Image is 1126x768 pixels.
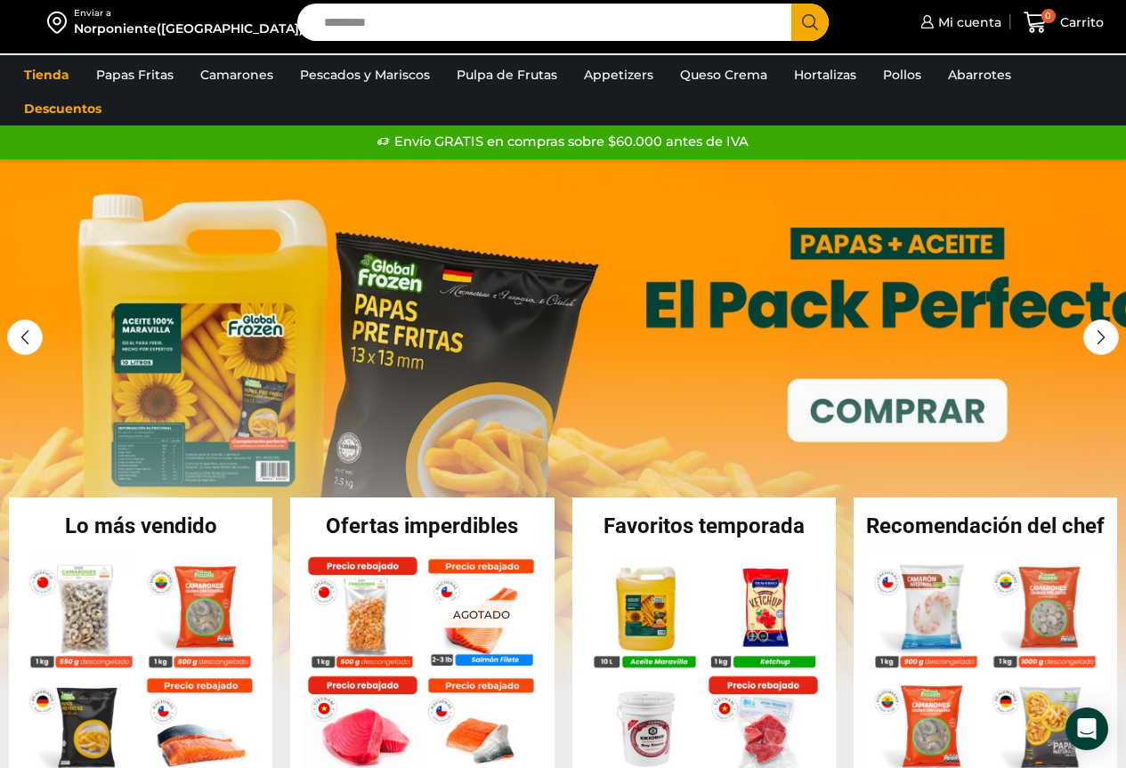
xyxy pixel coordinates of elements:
a: Pulpa de Frutas [448,58,566,92]
div: Previous slide [7,319,43,355]
a: Tienda [15,58,78,92]
h2: Recomendación del chef [854,515,1117,537]
span: 0 [1041,9,1056,23]
div: Norponiente([GEOGRAPHIC_DATA]) [74,20,304,37]
a: Camarones [191,58,282,92]
div: Open Intercom Messenger [1065,707,1108,750]
a: Mi cuenta [916,4,1001,40]
span: Carrito [1056,13,1104,31]
div: Next slide [1083,319,1119,355]
a: Hortalizas [785,58,865,92]
a: Appetizers [575,58,662,92]
div: Enviar a [74,7,304,20]
a: Pescados y Mariscos [291,58,439,92]
a: 0 Carrito [1019,2,1108,44]
a: Abarrotes [939,58,1020,92]
button: Search button [791,4,829,41]
h2: Lo más vendido [9,515,272,537]
a: Pollos [874,58,930,92]
a: Papas Fritas [87,58,182,92]
a: Descuentos [15,92,110,125]
a: Queso Crema [671,58,776,92]
h2: Favoritos temporada [572,515,836,537]
h2: Ofertas imperdibles [290,515,554,537]
p: Agotado [441,601,522,628]
img: address-field-icon.svg [47,7,74,37]
span: Mi cuenta [934,13,1001,31]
